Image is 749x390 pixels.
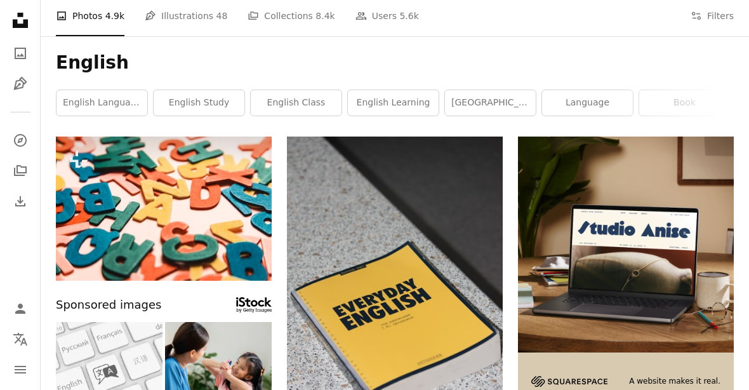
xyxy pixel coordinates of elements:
[216,9,228,23] span: 48
[399,9,418,23] span: 5.6k
[8,41,33,66] a: Photos
[445,90,536,116] a: [GEOGRAPHIC_DATA]
[56,90,147,116] a: english language
[629,376,720,387] span: A website makes it real.
[8,158,33,184] a: Collections
[518,137,734,353] img: file-1705123271268-c3eaf6a79b21image
[348,90,439,116] a: english learning
[8,8,33,36] a: Home — Unsplash
[251,90,341,116] a: english class
[56,296,161,314] span: Sponsored images
[315,9,335,23] span: 8.4k
[8,128,33,153] a: Explore
[56,51,734,74] h1: English
[287,292,503,304] a: Everyday English book
[56,137,272,281] img: a close up of a number of wooden letters
[8,189,33,214] a: Download History
[56,203,272,214] a: a close up of a number of wooden letters
[639,90,730,116] a: book
[8,357,33,382] button: Menu
[542,90,633,116] a: language
[154,90,244,116] a: english study
[8,326,33,352] button: Language
[8,296,33,321] a: Log in / Sign up
[531,376,607,387] img: file-1705255347840-230a6ab5bca9image
[8,71,33,97] a: Illustrations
